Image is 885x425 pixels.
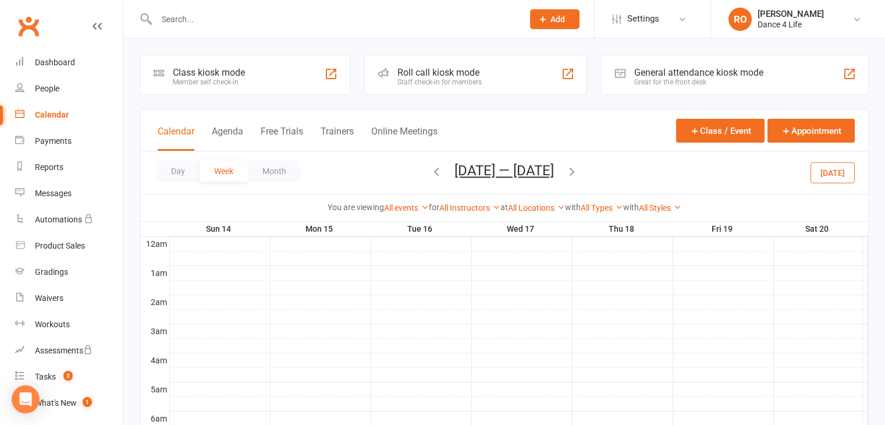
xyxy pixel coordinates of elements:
[35,267,68,277] div: Gradings
[15,364,123,390] a: Tasks 3
[248,161,301,182] button: Month
[773,222,863,236] th: Sat 20
[758,19,824,30] div: Dance 4 Life
[397,67,482,78] div: Roll call kiosk mode
[140,324,169,338] th: 3am
[158,126,194,151] button: Calendar
[328,203,384,212] strong: You are viewing
[140,353,169,367] th: 4am
[15,390,123,416] a: What's New1
[140,295,169,309] th: 2am
[169,222,270,236] th: Sun 14
[173,67,245,78] div: Class kiosk mode
[140,236,169,251] th: 12am
[35,110,69,119] div: Calendar
[454,162,554,179] button: [DATE] — [DATE]
[550,15,565,24] span: Add
[471,222,572,236] th: Wed 17
[35,189,72,198] div: Messages
[371,222,471,236] th: Tue 16
[627,6,659,32] span: Settings
[140,382,169,396] th: 5am
[15,128,123,154] a: Payments
[35,293,63,303] div: Waivers
[15,154,123,180] a: Reports
[639,203,681,212] a: All Styles
[623,203,639,212] strong: with
[212,126,243,151] button: Agenda
[15,207,123,233] a: Automations
[565,203,581,212] strong: with
[397,78,482,86] div: Staff check-in for members
[35,372,56,381] div: Tasks
[153,11,515,27] input: Search...
[35,320,70,329] div: Workouts
[371,126,438,151] button: Online Meetings
[530,9,580,29] button: Add
[15,338,123,364] a: Assessments
[35,136,72,146] div: Payments
[35,84,59,93] div: People
[35,241,85,250] div: Product Sales
[14,12,43,41] a: Clubworx
[15,76,123,102] a: People
[811,162,855,183] button: [DATE]
[767,119,855,143] button: Appointment
[758,9,824,19] div: [PERSON_NAME]
[439,203,500,212] a: All Instructors
[673,222,773,236] th: Fri 19
[15,233,123,259] a: Product Sales
[15,311,123,338] a: Workouts
[140,265,169,280] th: 1am
[728,8,752,31] div: RO
[500,203,508,212] strong: at
[15,102,123,128] a: Calendar
[15,49,123,76] a: Dashboard
[634,78,763,86] div: Great for the front desk
[35,346,93,355] div: Assessments
[572,222,673,236] th: Thu 18
[157,161,200,182] button: Day
[35,215,82,224] div: Automations
[35,162,63,172] div: Reports
[15,285,123,311] a: Waivers
[83,397,92,407] span: 1
[261,126,303,151] button: Free Trials
[12,385,40,413] div: Open Intercom Messenger
[429,203,439,212] strong: for
[634,67,763,78] div: General attendance kiosk mode
[173,78,245,86] div: Member self check-in
[581,203,623,212] a: All Types
[15,259,123,285] a: Gradings
[15,180,123,207] a: Messages
[63,371,73,381] span: 3
[676,119,765,143] button: Class / Event
[508,203,565,212] a: All Locations
[321,126,354,151] button: Trainers
[200,161,248,182] button: Week
[35,58,75,67] div: Dashboard
[270,222,371,236] th: Mon 15
[384,203,429,212] a: All events
[35,398,77,408] div: What's New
